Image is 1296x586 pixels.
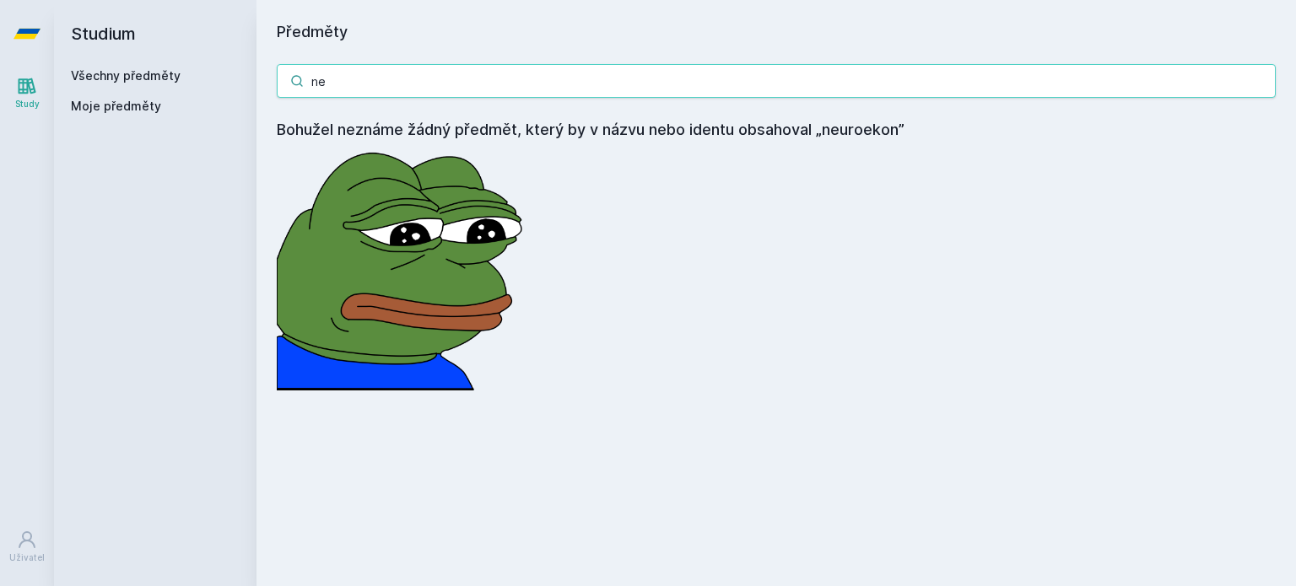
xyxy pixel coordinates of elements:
span: Moje předměty [71,98,161,115]
input: Název nebo ident předmětu… [277,64,1276,98]
h4: Bohužel neznáme žádný předmět, který by v názvu nebo identu obsahoval „neuroekon” [277,118,1276,142]
a: Study [3,67,51,119]
div: Study [15,98,40,110]
a: Uživatel [3,521,51,573]
a: Všechny předměty [71,68,181,83]
h1: Předměty [277,20,1276,44]
div: Uživatel [9,551,45,564]
img: error_picture.png [277,142,530,390]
